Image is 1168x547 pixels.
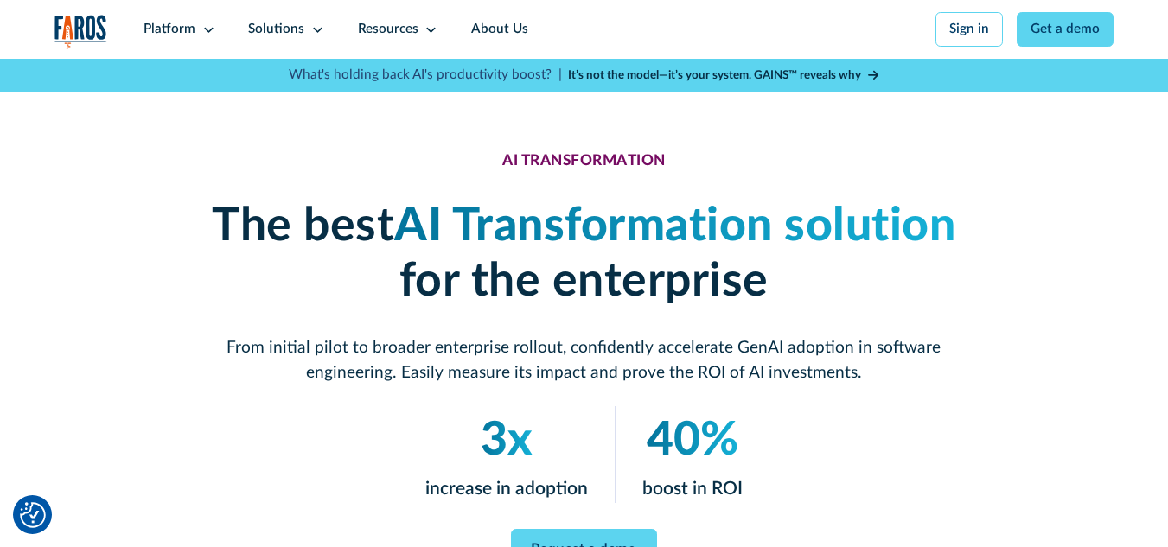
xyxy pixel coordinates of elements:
[187,336,981,385] p: From initial pilot to broader enterprise rollout, confidently accelerate GenAI adoption in softwa...
[642,475,743,503] p: boost in ROI
[20,502,46,528] button: Cookie Settings
[289,66,562,86] p: What's holding back AI's productivity boost? |
[1017,12,1114,47] a: Get a demo
[568,67,879,84] a: It’s not the model—it’s your system. GAINS™ reveals why
[647,417,738,463] em: 40%
[425,475,588,503] p: increase in adoption
[248,20,304,40] div: Solutions
[54,15,107,49] img: Logo of the analytics and reporting company Faros.
[358,20,418,40] div: Resources
[144,20,195,40] div: Platform
[399,258,769,304] strong: for the enterprise
[502,152,666,170] div: AI TRANSFORMATION
[394,203,955,249] em: AI Transformation solution
[935,12,1004,47] a: Sign in
[481,417,533,463] em: 3x
[20,502,46,528] img: Revisit consent button
[568,69,861,81] strong: It’s not the model—it’s your system. GAINS™ reveals why
[212,203,394,249] strong: The best
[54,15,107,49] a: home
